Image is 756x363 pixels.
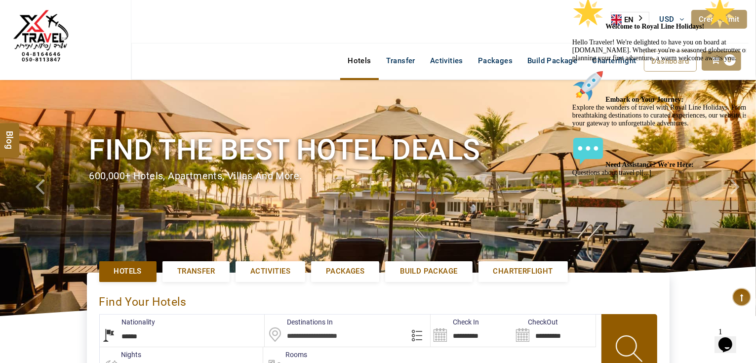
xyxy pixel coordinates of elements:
[236,261,305,282] a: Activities
[99,350,142,360] label: nights
[513,317,558,327] label: CheckOut
[265,317,333,327] label: Destinations In
[326,266,364,277] span: Packages
[478,261,568,282] a: Charterflight
[4,4,36,36] img: :star2:
[136,4,167,36] img: :star2:
[431,317,479,327] label: Check In
[89,131,667,168] h1: Find the best hotel deals
[38,103,116,110] strong: Embark on Your Journey:
[177,266,215,277] span: Transfer
[715,323,746,353] iframe: chat widget
[400,266,457,277] span: Build Package
[379,51,423,71] a: Transfer
[89,169,667,183] div: 600,000+ hotels, apartments, villas and more.
[4,30,180,183] span: Hello Traveler! We're delighted to have you on board at [DOMAIN_NAME]. Whether you're a seasoned ...
[162,261,230,282] a: Transfer
[340,51,378,71] a: Hotels
[263,350,307,360] label: Rooms
[114,266,142,277] span: Hotels
[99,285,657,314] div: Find Your Hotels
[100,317,156,327] label: Nationality
[99,261,157,282] a: Hotels
[4,77,36,109] img: :rocket:
[311,261,379,282] a: Packages
[4,142,36,174] img: :speech_balloon:
[493,266,553,277] span: Charterflight
[4,4,182,184] div: 🌟 Welcome to Royal Line Holidays!🌟Hello Traveler! We're delighted to have you on board at [DOMAIN...
[7,4,74,71] img: The Royal Line Holidays
[520,51,585,71] a: Build Package
[385,261,472,282] a: Build Package
[423,51,471,71] a: Activities
[38,30,168,37] strong: Welcome to Royal Line Holidays!
[431,315,513,347] input: Search
[38,168,125,175] strong: Need Assistance? We're Here:
[471,51,520,71] a: Packages
[513,315,596,347] input: Search
[3,130,16,139] span: Blog
[250,266,290,277] span: Activities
